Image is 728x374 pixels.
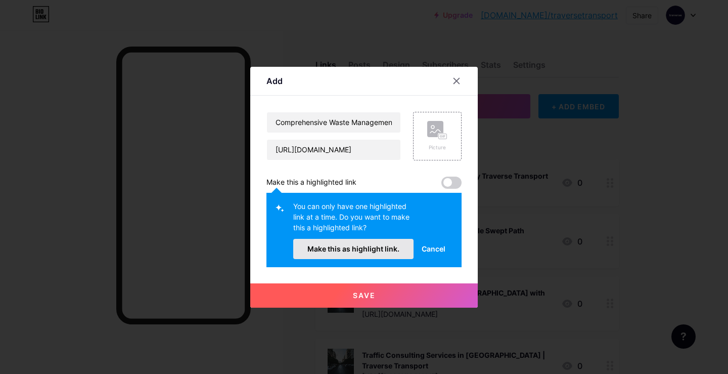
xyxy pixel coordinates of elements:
[307,244,399,253] span: Make this as highlight link.
[353,291,376,300] span: Save
[267,112,400,133] input: Title
[250,283,478,308] button: Save
[414,239,453,259] button: Cancel
[266,177,356,189] div: Make this a highlighted link
[266,75,283,87] div: Add
[293,239,414,259] button: Make this as highlight link.
[422,243,445,254] span: Cancel
[293,201,414,239] div: You can only have one highlighted link at a time. Do you want to make this a highlighted link?
[267,140,400,160] input: URL
[427,144,447,151] div: Picture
